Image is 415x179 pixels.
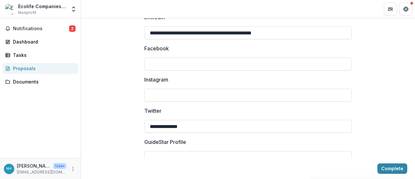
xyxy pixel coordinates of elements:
div: Proposals [13,65,73,72]
span: Notifications [13,26,69,32]
div: Tasks [13,52,73,58]
div: Hadijah Nantambi <hadijahns15@gmail.com> [6,167,12,171]
p: Facebook [144,45,169,52]
p: User [53,163,66,169]
button: Complete [377,163,407,174]
div: Dashboard [13,38,73,45]
p: [EMAIL_ADDRESS][DOMAIN_NAME] [17,169,66,175]
p: Instagram [144,76,168,83]
div: Documents [13,78,73,85]
button: More [69,165,77,173]
button: Partners [384,3,397,16]
div: Ecolife Companies Ltd [18,3,66,10]
span: Nonprofit [18,10,36,16]
a: Proposals [3,63,78,74]
p: [PERSON_NAME] <[EMAIL_ADDRESS][DOMAIN_NAME]> [17,162,51,169]
p: Twitter [144,107,161,115]
button: Notifications2 [3,23,78,34]
p: GuideStar Profile [144,138,186,146]
a: Dashboard [3,36,78,47]
a: Tasks [3,50,78,60]
span: 2 [69,25,76,32]
button: Get Help [399,3,412,16]
a: Documents [3,76,78,87]
button: Open entity switcher [69,3,78,16]
img: Ecolife Companies Ltd [5,4,16,14]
